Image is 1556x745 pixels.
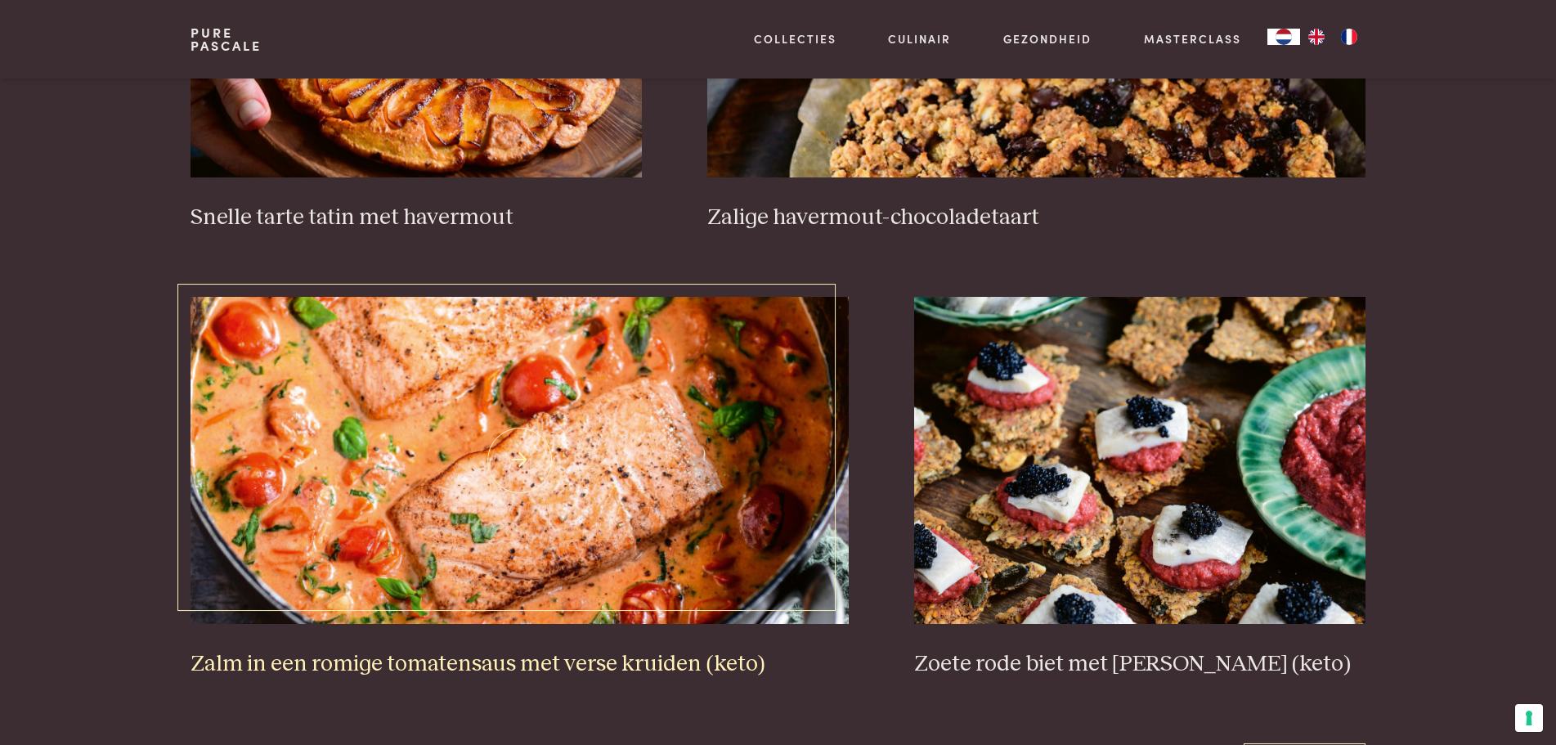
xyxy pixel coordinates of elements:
a: Culinair [888,30,951,47]
a: NL [1267,29,1300,45]
a: FR [1333,29,1365,45]
img: Zalm in een romige tomatensaus met verse kruiden (keto) [191,297,849,624]
a: PurePascale [191,26,262,52]
a: EN [1300,29,1333,45]
img: Zoete rode biet met zure haring (keto) [914,297,1365,624]
ul: Language list [1300,29,1365,45]
a: Masterclass [1144,30,1241,47]
a: Gezondheid [1003,30,1092,47]
a: Zoete rode biet met zure haring (keto) Zoete rode biet met [PERSON_NAME] (keto) [914,297,1365,678]
a: Collecties [754,30,836,47]
h3: Zalige havermout-chocoladetaart [707,204,1365,232]
button: Uw voorkeuren voor toestemming voor trackingtechnologieën [1515,704,1543,732]
a: Zalm in een romige tomatensaus met verse kruiden (keto) Zalm in een romige tomatensaus met verse ... [191,297,849,678]
h3: Snelle tarte tatin met havermout [191,204,642,232]
h3: Zoete rode biet met [PERSON_NAME] (keto) [914,650,1365,679]
h3: Zalm in een romige tomatensaus met verse kruiden (keto) [191,650,849,679]
div: Language [1267,29,1300,45]
aside: Language selected: Nederlands [1267,29,1365,45]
